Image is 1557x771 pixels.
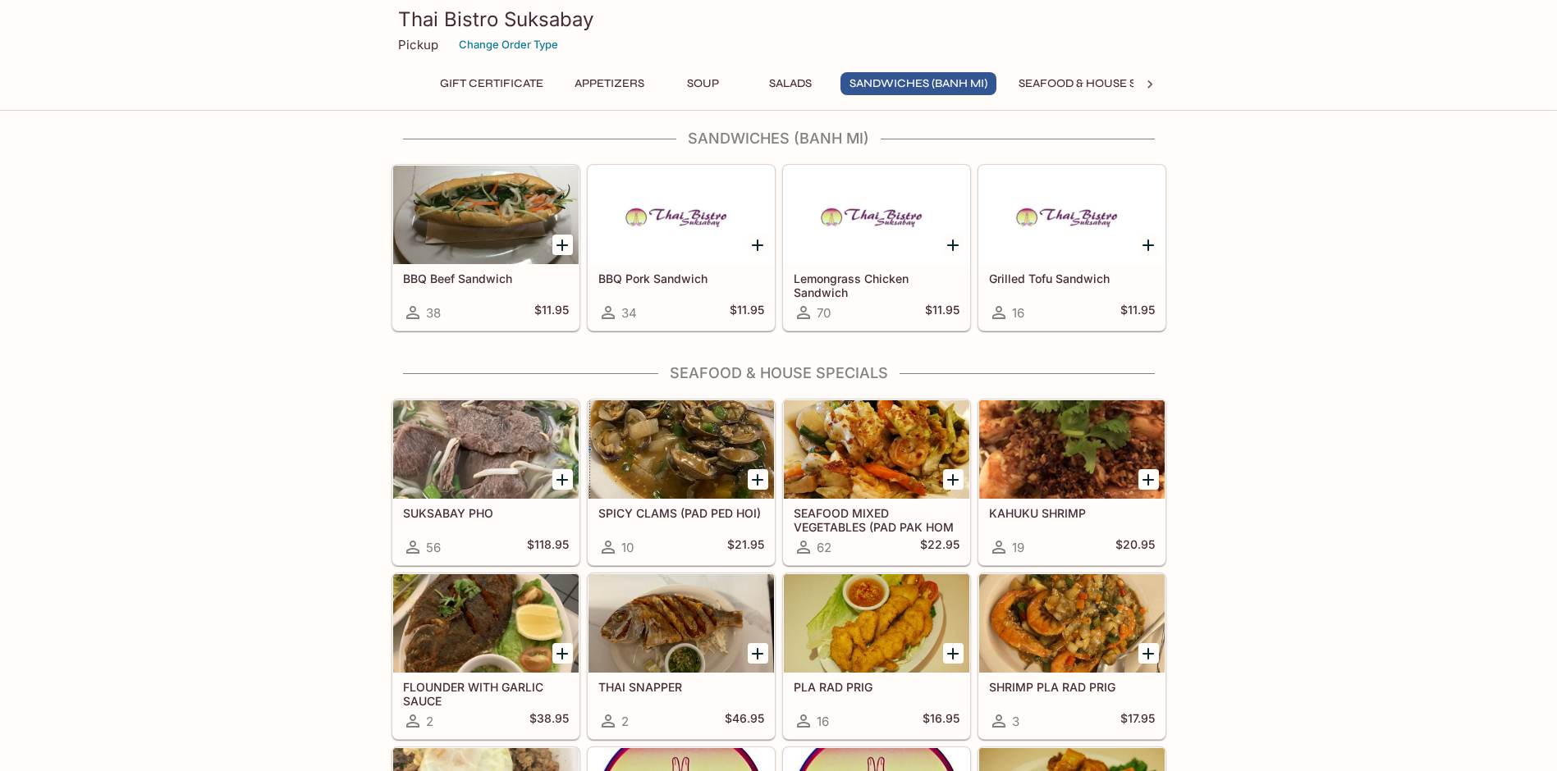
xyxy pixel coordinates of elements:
[588,574,774,673] div: THAI SNAPPER
[1120,711,1155,731] h5: $17.95
[925,303,959,322] h5: $11.95
[403,506,569,520] h5: SUKSABAY PHO
[552,469,573,490] button: Add SUKSABAY PHO
[727,537,764,557] h5: $21.95
[426,714,433,729] span: 2
[978,573,1165,739] a: SHRIMP PLA RAD PRIG3$17.95
[1010,72,1193,95] button: Seafood & House Specials
[979,400,1165,499] div: KAHUKU SHRIMP
[1012,305,1024,321] span: 16
[943,469,964,490] button: Add SEAFOOD MIXED VEGETABLES (PAD PAK HOM MID)
[588,400,774,499] div: SPICY CLAMS (PAD PED HOI)
[784,574,969,673] div: PLA RAD PRIG
[588,165,775,331] a: BBQ Pork Sandwich34$11.95
[783,573,970,739] a: PLA RAD PRIG16$16.95
[398,7,1160,32] h3: Thai Bistro Suksabay
[978,399,1165,565] a: KAHUKU SHRIMP19$20.95
[621,714,629,729] span: 2
[943,235,964,255] button: Add Lemongrass Chicken Sandwich
[552,643,573,664] button: Add FLOUNDER WITH GARLIC SAUCE
[393,400,579,499] div: SUKSABAY PHO
[783,165,970,331] a: Lemongrass Chicken Sandwich70$11.95
[392,573,579,739] a: FLOUNDER WITH GARLIC SAUCE2$38.95
[621,305,637,321] span: 34
[979,166,1165,264] div: Grilled Tofu Sandwich
[840,72,996,95] button: Sandwiches (Banh Mi)
[393,166,579,264] div: BBQ Beef Sandwich
[978,165,1165,331] a: Grilled Tofu Sandwich16$11.95
[725,711,764,731] h5: $46.95
[398,37,438,52] p: Pickup
[426,305,441,321] span: 38
[431,72,552,95] button: Gift Certificate
[748,643,768,664] button: Add THAI SNAPPER
[783,399,970,565] a: SEAFOOD MIXED VEGETABLES (PAD PAK HOM MID)62$22.95
[403,680,569,707] h5: FLOUNDER WITH GARLIC SAUCE
[920,537,959,557] h5: $22.95
[943,643,964,664] button: Add PLA RAD PRIG
[979,574,1165,673] div: SHRIMP PLA RAD PRIG
[1012,714,1019,729] span: 3
[817,540,831,555] span: 62
[730,303,764,322] h5: $11.95
[598,271,764,285] h5: BBQ Pork Sandwich
[794,680,959,694] h5: PLA RAD PRIG
[748,469,768,490] button: Add SPICY CLAMS (PAD PED HOI)
[1115,537,1155,557] h5: $20.95
[817,305,831,321] span: 70
[566,72,653,95] button: Appetizers
[794,271,959,299] h5: Lemongrass Chicken Sandwich
[392,399,579,565] a: SUKSABAY PHO56$118.95
[794,506,959,533] h5: SEAFOOD MIXED VEGETABLES (PAD PAK HOM MID)
[1138,643,1159,664] button: Add SHRIMP PLA RAD PRIG
[817,714,829,729] span: 16
[552,235,573,255] button: Add BBQ Beef Sandwich
[392,364,1166,382] h4: Seafood & House Specials
[598,680,764,694] h5: THAI SNAPPER
[451,32,566,57] button: Change Order Type
[1138,469,1159,490] button: Add KAHUKU SHRIMP
[784,166,969,264] div: Lemongrass Chicken Sandwich
[588,573,775,739] a: THAI SNAPPER2$46.95
[1120,303,1155,322] h5: $11.95
[666,72,740,95] button: Soup
[748,235,768,255] button: Add BBQ Pork Sandwich
[1012,540,1024,555] span: 19
[392,165,579,331] a: BBQ Beef Sandwich38$11.95
[598,506,764,520] h5: SPICY CLAMS (PAD PED HOI)
[534,303,569,322] h5: $11.95
[403,271,569,285] h5: BBQ Beef Sandwich
[393,574,579,673] div: FLOUNDER WITH GARLIC SAUCE
[392,130,1166,148] h4: Sandwiches (Banh Mi)
[527,537,569,557] h5: $118.95
[529,711,569,731] h5: $38.95
[753,72,827,95] button: Salads
[588,399,775,565] a: SPICY CLAMS (PAD PED HOI)10$21.95
[923,711,959,731] h5: $16.95
[1138,235,1159,255] button: Add Grilled Tofu Sandwich
[426,540,441,555] span: 56
[588,166,774,264] div: BBQ Pork Sandwich
[621,540,634,555] span: 10
[989,271,1155,285] h5: Grilled Tofu Sandwich
[989,506,1155,520] h5: KAHUKU SHRIMP
[784,400,969,499] div: SEAFOOD MIXED VEGETABLES (PAD PAK HOM MID)
[989,680,1155,694] h5: SHRIMP PLA RAD PRIG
